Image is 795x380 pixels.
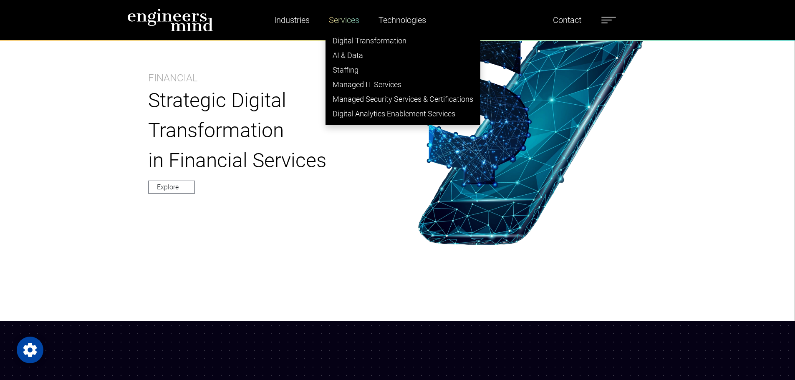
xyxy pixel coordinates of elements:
[375,10,429,30] a: Technologies
[550,10,585,30] a: Contact
[148,70,198,86] p: Financial
[326,92,480,106] a: Managed Security Services & Certifications
[326,48,480,63] a: AI & Data
[148,86,377,146] p: Strategic Digital Transformation
[326,30,480,125] ul: Industries
[326,77,480,92] a: Managed IT Services
[148,181,195,194] a: Explore
[418,18,648,245] img: img
[326,10,363,30] a: Services
[326,33,480,48] a: Digital Transformation
[326,63,480,77] a: Staffing
[148,146,377,176] p: in Financial Services
[271,10,313,30] a: Industries
[127,8,213,32] img: logo
[326,106,480,121] a: Digital Analytics Enablement Services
